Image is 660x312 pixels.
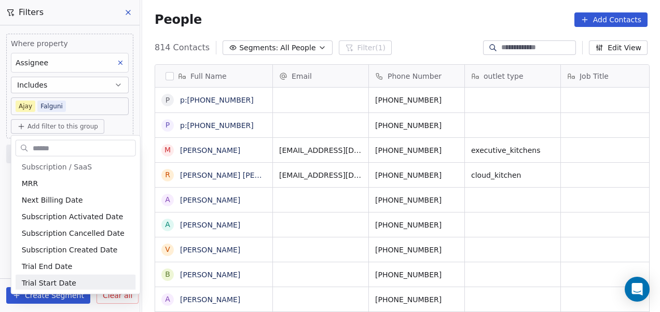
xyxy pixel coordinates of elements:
[22,245,118,255] span: Subscription Created Date
[22,178,38,189] span: MRR
[22,228,125,238] span: Subscription Cancelled Date
[22,211,123,222] span: Subscription Activated Date
[22,162,92,172] span: Subscription / SaaS
[22,261,73,272] span: Trial End Date
[22,278,76,288] span: Trial Start Date
[22,195,83,205] span: Next Billing Date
